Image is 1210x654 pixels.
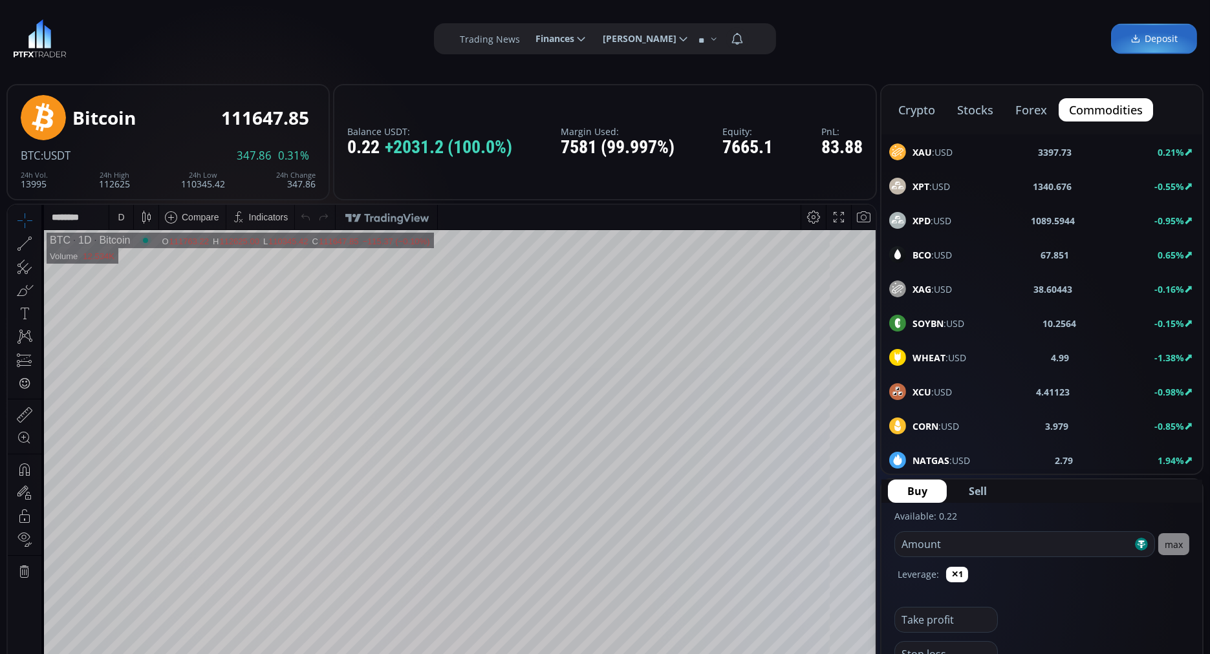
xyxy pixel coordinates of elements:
b: XPT [913,180,929,193]
b: XAG [913,283,931,295]
label: Trading News [460,32,520,46]
b: 1340.676 [1033,180,1072,193]
div: BTC [42,30,63,41]
span: :USD [913,248,952,262]
b: -0.85% [1154,420,1184,432]
button: Sell [949,480,1006,503]
b: -0.55% [1154,180,1184,193]
b: -0.95% [1154,215,1184,227]
div: 5d [127,520,138,531]
div: 13995 [21,171,48,189]
b: CORN [913,420,938,432]
div: 24h High [99,171,130,179]
div: 5y [47,520,56,531]
span: :USD [913,351,966,364]
b: -0.98% [1154,386,1184,398]
div: 112625 [99,171,130,189]
span: :USD [913,454,970,467]
span: :USD [913,214,951,227]
div: 111647.85 [221,108,309,128]
b: 4.41123 [1037,385,1070,399]
div: Toggle Log Scale [818,513,839,538]
label: Leverage: [898,567,939,581]
div: Volume [42,47,70,56]
span: Buy [907,483,927,499]
button: stocks [947,98,1004,121]
div: 111647.85 [311,32,351,41]
div: Bitcoin [72,108,136,128]
b: 0.21% [1158,146,1184,158]
span: 21:42:13 (UTC) [721,520,783,531]
span: Deposit [1130,32,1178,46]
span: :USD [913,145,953,159]
div: 12.534K [75,47,106,56]
button: 21:42:13 (UTC) [717,513,788,538]
div: 1m [105,520,118,531]
span: :USD [913,282,952,296]
label: Available: 0.22 [894,510,957,522]
button: forex [1005,98,1057,121]
button: Buy [888,480,947,503]
div: 110345.42 [181,171,225,189]
div: 0.22 [347,138,512,158]
img: LOGO [13,19,67,58]
b: 0.65% [1158,249,1184,261]
button: crypto [888,98,945,121]
div: D [110,7,116,17]
div: 7665.1 [722,138,773,158]
div: 112625.00 [211,32,251,41]
b: -0.16% [1154,283,1184,295]
span: BTC [21,148,41,163]
div: 7581 (99.997%) [561,138,675,158]
span: Finances [526,26,574,52]
div: Hide Drawings Toolbar [30,483,36,500]
b: BCO [913,249,931,261]
div: Toggle Percentage [800,513,818,538]
b: 38.60443 [1034,282,1073,296]
b: SOYBN [913,317,944,330]
div: Bitcoin [83,30,122,41]
div: H [205,32,211,41]
b: 3397.73 [1039,145,1072,159]
div: log [823,520,835,531]
b: XCU [913,386,931,398]
div: 24h Vol. [21,171,48,179]
div: Go to [173,513,194,538]
b: NATGAS [913,454,949,467]
span: :USD [913,385,952,399]
span: 347.86 [237,150,272,162]
div: 347.86 [276,171,316,189]
div: 83.88 [821,138,863,158]
div: O [154,32,161,41]
div: auto [844,520,861,531]
span: 0.31% [278,150,309,162]
span: :USDT [41,148,70,163]
button: commodities [1059,98,1153,121]
label: PnL: [821,127,863,136]
div: Market open [132,30,144,41]
div: 1y [65,520,75,531]
b: 1089.5944 [1031,214,1075,227]
div: Compare [174,7,211,17]
div: 3m [84,520,96,531]
span: Sell [969,483,987,499]
div: 24h Low [181,171,225,179]
div: Toggle Auto Scale [839,513,866,538]
b: 4.99 [1052,351,1070,364]
b: -1.38% [1154,352,1184,364]
b: 1.94% [1158,454,1184,467]
label: Balance USDT: [347,127,512,136]
div: 111763.22 [162,32,201,41]
button: ✕1 [946,567,968,582]
div: 110345.42 [261,32,300,41]
div: −115.37 (−0.10%) [354,32,422,41]
b: 2.79 [1055,454,1073,467]
b: 10.2564 [1043,317,1076,330]
b: -0.15% [1154,317,1184,330]
span: [PERSON_NAME] [594,26,676,52]
b: XPD [913,215,931,227]
span: :USD [913,419,959,433]
label: Margin Used: [561,127,675,136]
div: 1d [146,520,157,531]
a: Deposit [1111,24,1197,54]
